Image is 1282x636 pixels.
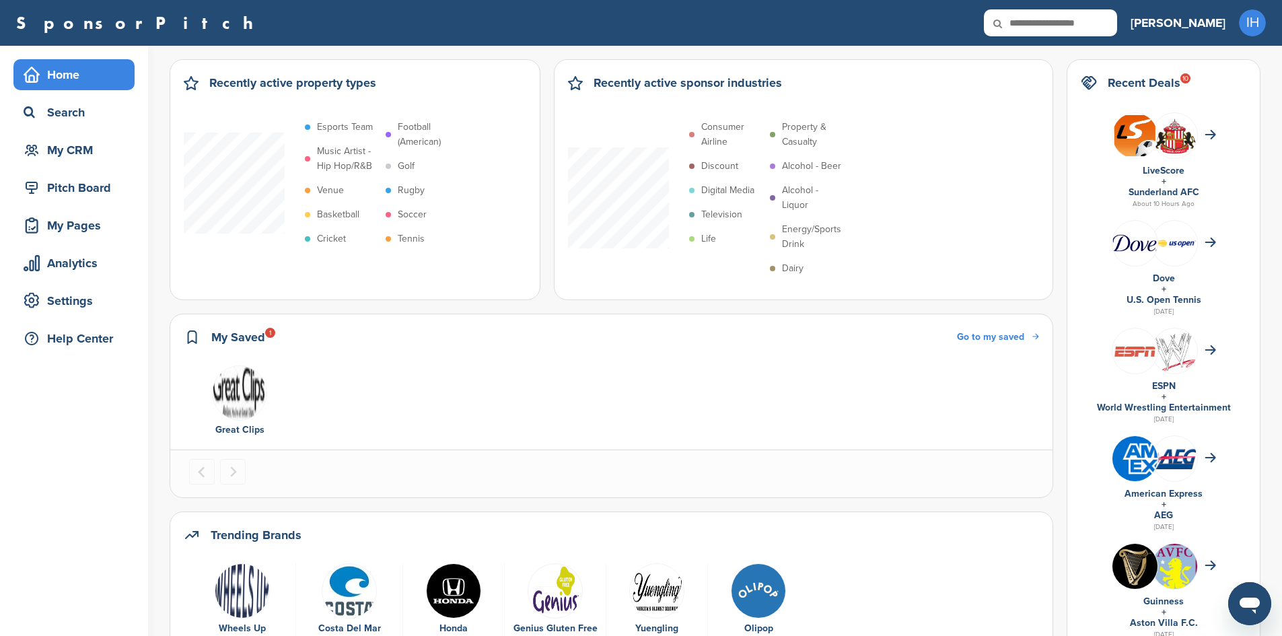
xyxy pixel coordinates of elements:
a: SponsorPitch [16,14,262,32]
a: AEG [1154,509,1173,521]
p: Property & Casualty [782,120,844,149]
img: Screen shot 2016 05 05 at 12.09.31 pm [1112,342,1158,360]
button: Previous slide [189,459,215,485]
div: Help Center [20,326,135,351]
img: 13524564 10153758406911519 7648398964988343964 n [1112,544,1158,589]
img: Open uri20141112 64162 12gd62f?1415806146 [1152,328,1197,377]
a: Data Great Clips [196,365,283,438]
a: Wheels Up [219,623,266,634]
a: Screen shot 2019 03 19 at 3.05.37 pm [613,563,701,617]
img: Data [1112,234,1158,251]
a: Olipop [715,563,802,617]
a: World Wrestling Entertainment [1097,402,1231,413]
p: Life [701,232,716,246]
a: + [1162,391,1166,402]
div: My Pages [20,213,135,238]
p: Basketball [317,207,359,222]
img: Open uri20141112 64162 1t4610c?1415809572 [1152,447,1197,470]
h3: [PERSON_NAME] [1131,13,1225,32]
a: Aston Villa F.C. [1130,617,1198,629]
a: + [1162,606,1166,618]
div: 10 [1180,73,1190,83]
p: Esports Team [317,120,373,135]
a: Data [511,563,599,617]
img: Open uri20141112 64162 1q58x9c?1415807470 [1152,116,1197,154]
a: Olipop [744,623,773,634]
div: [DATE] [1081,521,1246,533]
p: Tennis [398,232,425,246]
div: [DATE] [1081,306,1246,318]
img: Livescore [1112,113,1158,158]
h2: Recently active property types [209,73,376,92]
a: Dove [1153,273,1175,284]
a: Yuengling [635,623,678,634]
a: Sunderland AFC [1129,186,1199,198]
a: Settings [13,285,135,316]
div: My CRM [20,138,135,162]
a: LiveScore [1143,165,1184,176]
img: Data [212,365,267,421]
a: Data [303,563,396,617]
img: Amex logo [1112,436,1158,481]
div: About 10 Hours Ago [1081,198,1246,210]
h2: Trending Brands [211,526,301,544]
a: Kln5su0v 400x400 [410,563,497,617]
a: Wheels up logo [196,563,289,617]
a: American Express [1125,488,1203,499]
img: Screen shot 2019 03 19 at 3.05.37 pm [629,563,684,619]
a: U.S. Open Tennis [1127,294,1201,306]
a: My CRM [13,135,135,166]
p: Music Artist - Hip Hop/R&B [317,144,379,174]
p: Digital Media [701,183,754,198]
p: Dairy [782,261,804,276]
a: Costa Del Mar [318,623,381,634]
span: IH [1239,9,1266,36]
a: Guinness [1143,596,1184,607]
h2: My Saved [211,328,265,347]
a: [PERSON_NAME] [1131,8,1225,38]
span: Go to my saved [957,331,1024,343]
div: Great Clips [196,423,283,437]
div: Home [20,63,135,87]
a: ESPN [1152,380,1176,392]
p: Rugby [398,183,425,198]
a: My Pages [13,210,135,241]
p: Cricket [317,232,346,246]
p: Alcohol - Liquor [782,183,844,213]
p: Discount [701,159,738,174]
a: + [1162,499,1166,510]
a: Search [13,97,135,128]
a: Analytics [13,248,135,279]
a: + [1162,283,1166,295]
img: Data?1415810237 [1152,544,1197,608]
p: Alcohol - Beer [782,159,841,174]
a: Help Center [13,323,135,354]
p: Venue [317,183,344,198]
a: Home [13,59,135,90]
p: Television [701,207,742,222]
p: Golf [398,159,415,174]
p: Soccer [398,207,427,222]
img: Olipop [731,563,786,619]
div: Pitch Board [20,176,135,200]
h2: Recently active sponsor industries [594,73,782,92]
img: Kln5su0v 400x400 [426,563,481,619]
img: Screen shot 2018 07 23 at 2.49.02 pm [1152,237,1197,248]
a: Honda [439,623,468,634]
a: + [1162,176,1166,187]
div: Settings [20,289,135,313]
div: 1 [265,328,275,338]
a: Pitch Board [13,172,135,203]
div: [DATE] [1081,413,1246,425]
button: Next slide [220,459,246,485]
p: Football (American) [398,120,460,149]
iframe: Button to launch messaging window [1228,582,1271,625]
a: Genius Gluten Free [513,623,598,634]
p: Energy/Sports Drink [782,222,844,252]
p: Consumer Airline [701,120,763,149]
a: Go to my saved [957,330,1039,345]
img: Data [528,563,583,619]
img: Wheels up logo [215,563,270,619]
h2: Recent Deals [1108,73,1180,92]
div: Analytics [20,251,135,275]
